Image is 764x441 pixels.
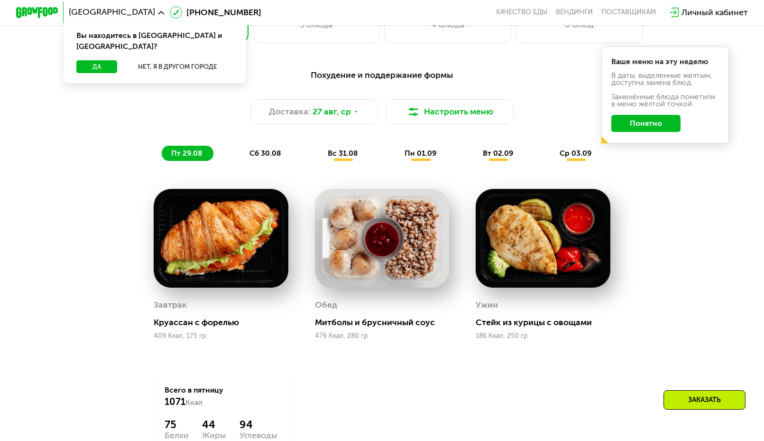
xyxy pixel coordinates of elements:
[315,332,449,340] div: 476 Ккал, 280 гр
[249,149,281,158] span: сб 30.08
[663,390,746,410] div: Заказать
[76,60,117,73] button: Да
[154,317,296,328] div: Круассан с форелью
[483,149,513,158] span: вт 02.09
[165,385,278,408] div: Всего в пятницу
[171,149,203,158] span: пт 29.08
[202,432,226,440] div: Жиры
[601,8,656,17] div: поставщикам
[405,149,436,158] span: пн 01.09
[239,432,277,440] div: Углеводы
[185,398,203,407] span: Ккал
[313,105,351,118] span: 27 авг, ср
[681,6,748,19] div: Личный кабинет
[154,332,288,340] div: 409 Ккал, 175 гр
[476,317,618,328] div: Стейк из курицы с овощами
[165,419,189,432] div: 75
[476,332,610,340] div: 186 Ккал, 250 гр
[64,22,246,61] div: Вы находитесь в [GEOGRAPHIC_DATA] и [GEOGRAPHIC_DATA]?
[611,93,719,108] div: Заменённые блюда пометили в меню жёлтой точкой.
[165,432,189,440] div: Белки
[69,8,155,17] span: [GEOGRAPHIC_DATA]
[154,297,187,313] div: Завтрак
[239,419,277,432] div: 94
[560,149,591,158] span: ср 03.09
[328,149,358,158] span: вс 31.08
[496,8,547,17] a: Качество еды
[315,297,337,313] div: Обед
[556,8,593,17] a: Вендинги
[68,69,696,82] div: Похудение и поддержание формы
[121,60,233,73] button: Нет, я в другом городе
[269,105,311,118] span: Доставка:
[315,317,458,328] div: Митболы и брусничный соус
[386,99,514,125] button: Настроить меню
[165,396,185,407] span: 1071
[611,72,719,86] div: В даты, выделенные желтым, доступна замена блюд.
[476,297,498,313] div: Ужин
[202,419,226,432] div: 44
[611,58,719,66] div: Ваше меню на эту неделю
[611,115,681,132] button: Понятно
[170,6,262,19] a: [PHONE_NUMBER]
